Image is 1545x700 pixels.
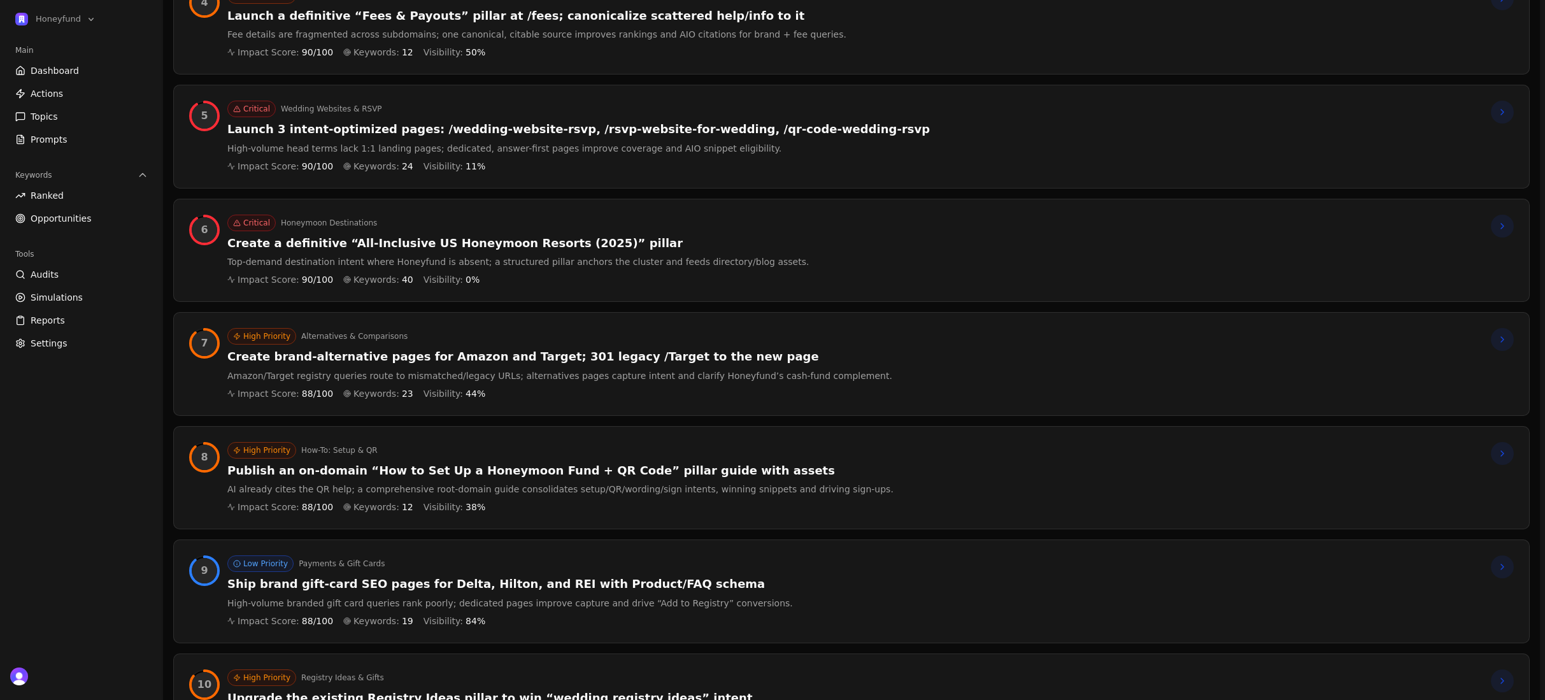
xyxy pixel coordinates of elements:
span: Impact Score: [238,501,299,513]
span: 88 /100 [302,501,333,513]
p: AI already cites the QR help; a comprehensive root‑domain guide consolidates setup/QR/wording/sig... [227,483,894,496]
span: 38 % [466,501,485,513]
button: Registry Ideas & Gifts [301,673,384,683]
span: 24 [402,160,413,173]
span: Simulations [31,291,83,304]
button: Alternatives & Comparisons [301,331,408,341]
div: Main [10,40,153,61]
span: 19 [402,615,413,627]
p: Amazon/Target registry queries route to mismatched/legacy URLs; alternatives pages capture intent... [227,369,892,382]
h3: Launch 3 intent-optimized pages: /wedding-website-rsvp, /rsvp-website-for-wedding, /qr-code-weddi... [227,122,930,137]
p: Top-demand destination intent where Honeyfund is absent; a structured pillar anchors the cluster ... [227,255,809,268]
h3: Ship brand gift‑card SEO pages for Delta, Hilton, and REI with Product/FAQ schema [227,577,793,592]
span: Keywords: [353,501,399,513]
span: Audits [31,268,59,281]
span: 88 /100 [302,615,333,627]
span: Keywords: [353,46,399,59]
p: Fee details are fragmented across subdomains; one canonical, citable source improves rankings and... [227,28,846,41]
a: Rank 8, Impact 88%High PriorityHow-To: Setup & QRPublish an on‑domain “How to Set Up a Honeymoon ... [173,426,1530,530]
span: Ranked [31,189,64,202]
span: Keywords: [353,273,399,286]
a: Reports [10,310,153,331]
button: Open organization switcher [10,10,101,28]
span: Impact Score: [238,387,299,400]
a: Audits [10,264,153,285]
div: Rank 9, Impact 88% [192,558,217,583]
span: Keywords: [353,615,399,627]
span: Impact Score: [238,273,299,286]
img: 's logo [10,668,28,685]
span: Prompts [31,133,68,146]
span: Keywords: [353,387,399,400]
div: High Priority [227,442,296,459]
a: Dashboard [10,61,153,81]
span: Visibility: [424,615,463,627]
span: Opportunities [31,212,92,225]
h3: Create a definitive “All-Inclusive US Honeymoon Resorts (2025)” pillar [227,236,809,251]
button: Payments & Gift Cards [299,559,385,569]
span: Visibility: [424,501,463,513]
span: Actions [31,87,63,100]
img: Honeyfund [15,13,28,25]
span: 11 % [466,160,485,173]
span: Settings [31,337,67,350]
span: 44 % [466,387,485,400]
a: Rank 5, Impact 90%CriticalWedding Websites & RSVPLaunch 3 intent-optimized pages: /wedding-websit... [173,85,1530,189]
span: Keywords: [353,160,399,173]
span: Dashboard [31,64,79,77]
span: 12 [402,501,413,513]
span: Impact Score: [238,46,299,59]
span: Visibility: [424,160,463,173]
p: High-volume branded gift card queries rank poorly; dedicated pages improve capture and drive “Add... [227,597,793,610]
span: Visibility: [424,273,463,286]
button: How-To: Setup & QR [301,445,378,455]
a: Actions [10,83,153,104]
span: Reports [31,314,65,327]
span: 90 /100 [302,273,333,286]
span: 0 % [466,273,480,286]
span: 23 [402,387,413,400]
button: Open user button [10,668,28,685]
div: Low Priority [227,555,294,572]
a: Topics [10,106,153,127]
p: High-volume head terms lack 1:1 landing pages; dedicated, answer-first pages improve coverage and... [227,142,930,155]
span: Visibility: [424,46,463,59]
button: Honeymoon Destinations [281,218,377,228]
a: Settings [10,333,153,354]
a: Rank 6, Impact 90%CriticalHoneymoon DestinationsCreate a definitive “All-Inclusive US Honeymoon R... [173,199,1530,303]
a: Rank 9, Impact 88%Low PriorityPayments & Gift CardsShip brand gift‑card SEO pages for Delta, Hilt... [173,539,1530,643]
a: Simulations [10,287,153,308]
button: Wedding Websites & RSVP [281,104,382,114]
a: Rank 7, Impact 88%High PriorityAlternatives & ComparisonsCreate brand‑alternative pages for Amazo... [173,312,1530,416]
span: 88 /100 [302,387,333,400]
span: 12 [402,46,413,59]
div: Rank 10, Impact 85% [192,672,217,697]
a: Opportunities [10,208,153,229]
div: Tools [10,244,153,264]
span: Impact Score: [238,615,299,627]
div: Rank 6, Impact 90% [192,217,217,243]
h3: Launch a definitive “Fees & Payouts” pillar at /fees; canonicalize scattered help/info to it [227,9,846,24]
div: High Priority [227,669,296,686]
span: 50 % [466,46,485,59]
span: 90 /100 [302,160,333,173]
span: 40 [402,273,413,286]
div: High Priority [227,328,296,345]
span: Honeyfund [36,13,81,25]
span: 84 % [466,615,485,627]
a: Prompts [10,129,153,150]
div: Critical [227,101,276,117]
span: Topics [31,110,58,123]
a: Ranked [10,185,153,206]
h3: Publish an on‑domain “How to Set Up a Honeymoon Fund + QR Code” pillar guide with assets [227,464,894,478]
div: Critical [227,215,276,231]
span: 90 /100 [302,46,333,59]
h3: Create brand‑alternative pages for Amazon and Target; 301 legacy /Target to the new page [227,350,892,364]
div: Rank 7, Impact 88% [192,331,217,356]
span: Visibility: [424,387,463,400]
span: Impact Score: [238,160,299,173]
div: Rank 5, Impact 90% [192,103,217,129]
div: Rank 8, Impact 88% [192,445,217,470]
button: Keywords [10,165,153,185]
